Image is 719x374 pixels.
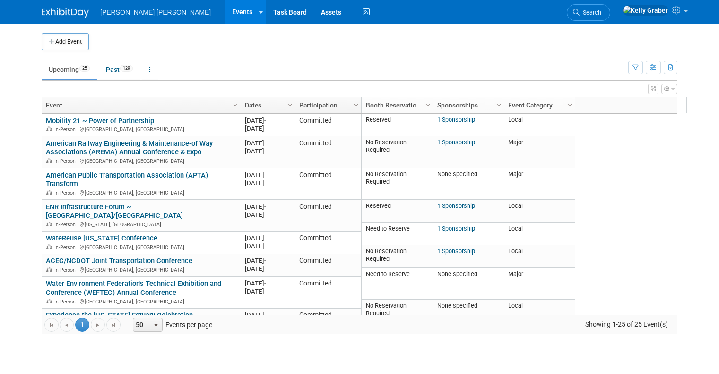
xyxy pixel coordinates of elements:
[437,225,475,232] a: 1 Sponsorship
[362,114,433,136] td: Reserved
[245,147,291,155] div: [DATE]
[46,297,236,305] div: [GEOGRAPHIC_DATA], [GEOGRAPHIC_DATA]
[245,203,291,211] div: [DATE]
[245,125,291,133] div: [DATE]
[577,318,677,331] span: Showing 1-25 of 25 Event(s)
[264,140,266,147] span: -
[504,136,575,168] td: Major
[54,267,78,273] span: In-Person
[46,267,52,272] img: In-Person Event
[264,117,266,124] span: -
[46,244,52,249] img: In-Person Event
[133,318,149,331] span: 50
[245,311,291,319] div: [DATE]
[437,170,477,178] span: None specified
[508,97,569,113] a: Event Category
[437,202,475,209] a: 1 Sponsorship
[437,248,475,255] a: 1 Sponsorship
[121,318,222,332] span: Events per page
[46,126,52,131] img: In-Person Event
[245,139,291,147] div: [DATE]
[295,200,361,232] td: Committed
[42,61,97,79] a: Upcoming25
[60,318,74,332] a: Go to the previous page
[286,101,294,109] span: Column Settings
[362,136,433,168] td: No Reservation Required
[245,97,289,113] a: Dates
[362,300,433,322] td: No Reservation Required
[54,299,78,305] span: In-Person
[295,277,361,309] td: Committed
[46,222,52,226] img: In-Person Event
[79,65,90,72] span: 25
[63,321,70,329] span: Go to the previous page
[44,318,59,332] a: Go to the first page
[437,270,477,277] span: None specified
[46,279,221,297] a: Water Environment Federation's Technical Exhibition and Conference (WEFTEC) Annual Conference
[46,257,192,265] a: ACEC/NCDOT Joint Transportation Conference
[245,242,291,250] div: [DATE]
[264,257,266,264] span: -
[46,190,52,195] img: In-Person Event
[362,200,433,223] td: Reserved
[100,9,211,16] span: [PERSON_NAME] [PERSON_NAME]
[566,101,573,109] span: Column Settings
[295,232,361,254] td: Committed
[295,309,361,331] td: Committed
[437,302,477,309] span: None specified
[245,116,291,125] div: [DATE]
[423,97,433,111] a: Column Settings
[362,168,433,200] td: No Reservation Required
[504,245,575,268] td: Local
[295,114,361,136] td: Committed
[504,268,575,300] td: Major
[264,203,266,210] span: -
[46,266,236,274] div: [GEOGRAPHIC_DATA], [GEOGRAPHIC_DATA]
[42,8,89,18] img: ExhibitDay
[580,9,601,16] span: Search
[504,300,575,322] td: Local
[245,171,291,179] div: [DATE]
[54,244,78,250] span: In-Person
[437,116,475,123] a: 1 Sponsorship
[504,200,575,223] td: Local
[75,318,89,332] span: 1
[285,97,295,111] a: Column Settings
[46,97,234,113] a: Event
[46,220,236,228] div: [US_STATE], [GEOGRAPHIC_DATA]
[110,321,117,329] span: Go to the last page
[46,203,183,220] a: ENR Infrastructure Forum ~ [GEOGRAPHIC_DATA]/[GEOGRAPHIC_DATA]
[152,322,160,329] span: select
[46,299,52,303] img: In-Person Event
[264,312,266,319] span: -
[54,190,78,196] span: In-Person
[232,101,239,109] span: Column Settings
[504,223,575,245] td: Local
[264,234,266,241] span: -
[46,125,236,133] div: [GEOGRAPHIC_DATA], [GEOGRAPHIC_DATA]
[46,171,208,188] a: American Public Transportation Association (APTA) Transform
[106,318,121,332] a: Go to the last page
[54,158,78,164] span: In-Person
[567,4,610,21] a: Search
[495,101,502,109] span: Column Settings
[366,97,427,113] a: Booth Reservation Status
[362,223,433,245] td: Need to Reserve
[46,243,236,251] div: [GEOGRAPHIC_DATA], [GEOGRAPHIC_DATA]
[437,139,475,146] a: 1 Sponsorship
[99,61,140,79] a: Past129
[351,97,362,111] a: Column Settings
[48,321,55,329] span: Go to the first page
[245,179,291,187] div: [DATE]
[565,97,575,111] a: Column Settings
[46,188,236,196] div: [GEOGRAPHIC_DATA], [GEOGRAPHIC_DATA]
[54,222,78,228] span: In-Person
[504,114,575,136] td: Local
[91,318,105,332] a: Go to the next page
[46,116,154,125] a: Mobility 21 ~ Power of Partnership
[494,97,504,111] a: Column Settings
[362,245,433,268] td: No Reservation Required
[264,171,266,178] span: -
[245,265,291,273] div: [DATE]
[120,65,133,72] span: 129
